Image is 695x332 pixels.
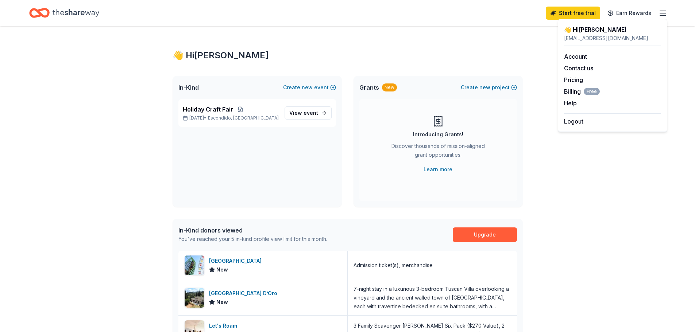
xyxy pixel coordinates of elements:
[564,87,600,96] button: BillingFree
[178,83,199,92] span: In-Kind
[546,7,600,20] a: Start free trial
[283,83,336,92] button: Createnewevent
[424,165,452,174] a: Learn more
[564,53,587,60] a: Account
[183,115,279,121] p: [DATE] •
[564,87,600,96] span: Billing
[178,226,327,235] div: In-Kind donors viewed
[285,106,332,120] a: View event
[185,255,204,275] img: Image for Pacific Park
[461,83,517,92] button: Createnewproject
[302,83,313,92] span: new
[584,88,600,95] span: Free
[564,76,583,83] a: Pricing
[354,261,433,270] div: Admission ticket(s), merchandise
[564,64,593,73] button: Contact us
[209,321,240,330] div: Let's Roam
[216,298,228,306] span: New
[382,83,397,91] div: New
[304,110,318,116] span: event
[183,105,233,114] span: Holiday Craft Fair
[209,257,265,265] div: [GEOGRAPHIC_DATA]
[564,34,661,43] div: [EMAIL_ADDRESS][DOMAIN_NAME]
[564,117,583,126] button: Logout
[479,83,490,92] span: new
[564,25,661,34] div: 👋 Hi [PERSON_NAME]
[359,83,379,92] span: Grants
[354,285,511,311] div: 7-night stay in a luxurious 3-bedroom Tuscan Villa overlooking a vineyard and the ancient walled ...
[185,288,204,308] img: Image for Villa Sogni D’Oro
[178,235,327,243] div: You've reached your 5 in-kind profile view limit for this month.
[453,227,517,242] a: Upgrade
[209,289,280,298] div: [GEOGRAPHIC_DATA] D’Oro
[173,50,523,61] div: 👋 Hi [PERSON_NAME]
[564,99,577,108] button: Help
[29,4,99,22] a: Home
[603,7,656,20] a: Earn Rewards
[289,109,318,117] span: View
[413,130,463,139] div: Introducing Grants!
[389,142,488,162] div: Discover thousands of mission-aligned grant opportunities.
[216,265,228,274] span: New
[208,115,279,121] span: Escondido, [GEOGRAPHIC_DATA]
